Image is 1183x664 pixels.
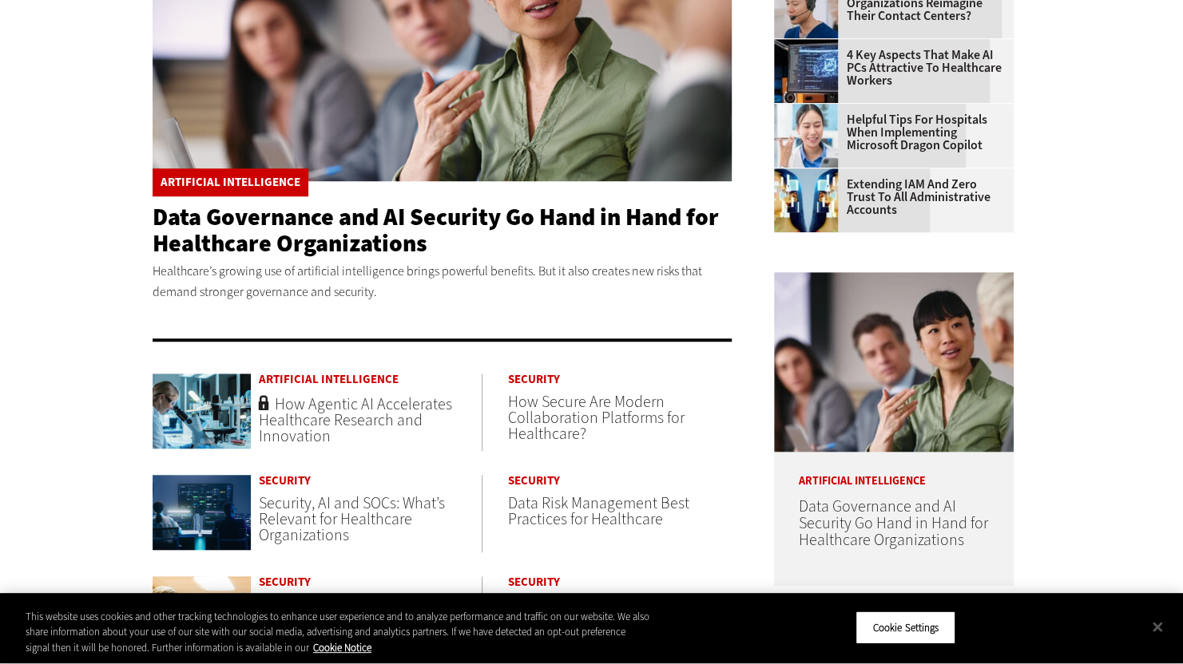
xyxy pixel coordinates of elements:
a: Security, AI and SOCs: What’s Relevant for Healthcare Organizations [259,492,445,546]
a: Security [259,576,482,588]
a: Security [508,373,732,385]
img: Desktop monitor with brain AI concept [774,39,838,103]
a: How Secure Are Modern Collaboration Platforms for Healthcare? [508,391,685,445]
button: Close [1140,609,1175,644]
a: Data Governance and AI Security Go Hand in Hand for Healthcare Organizations [153,201,719,259]
p: Healthcare’s growing use of artificial intelligence brings powerful benefits. But it also creates... [153,261,732,302]
img: scientist looks through microscope in lab [153,373,252,449]
a: Data Governance and AI Security Go Hand in Hand for Healthcare Organizations [798,496,987,551]
a: Desktop monitor with brain AI concept [774,39,846,52]
img: woman discusses data governance [774,272,1014,452]
a: 4 Key Aspects That Make AI PCs Attractive to Healthcare Workers [774,49,1004,87]
a: Artificial Intelligence [259,373,482,385]
a: More information about your privacy [313,641,371,654]
a: Doctor using phone to dictate to tablet [774,104,846,117]
img: Doctor using phone to dictate to tablet [774,104,838,168]
img: abstract image of woman with pixelated face [774,168,838,232]
button: Cookie Settings [855,611,955,644]
img: security team in high-tech computer room [153,475,252,550]
a: Artificial Intelligence [161,176,300,188]
img: Doctor using medical laptop in hospital [153,576,252,651]
a: How Agentic AI Accelerates Healthcare Research and Innovation [259,393,452,447]
a: abstract image of woman with pixelated face [774,168,846,181]
a: Security [259,475,482,487]
a: Security [508,576,732,588]
a: Security [508,475,732,487]
a: Data Risk Management Best Practices for Healthcare [508,492,689,530]
div: This website uses cookies and other tracking technologies to enhance user experience and to analy... [26,609,651,656]
p: Artificial Intelligence [774,452,1014,487]
a: Helpful Tips for Hospitals When Implementing Microsoft Dragon Copilot [774,113,1004,152]
a: Extending IAM and Zero Trust to All Administrative Accounts [774,178,1004,216]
